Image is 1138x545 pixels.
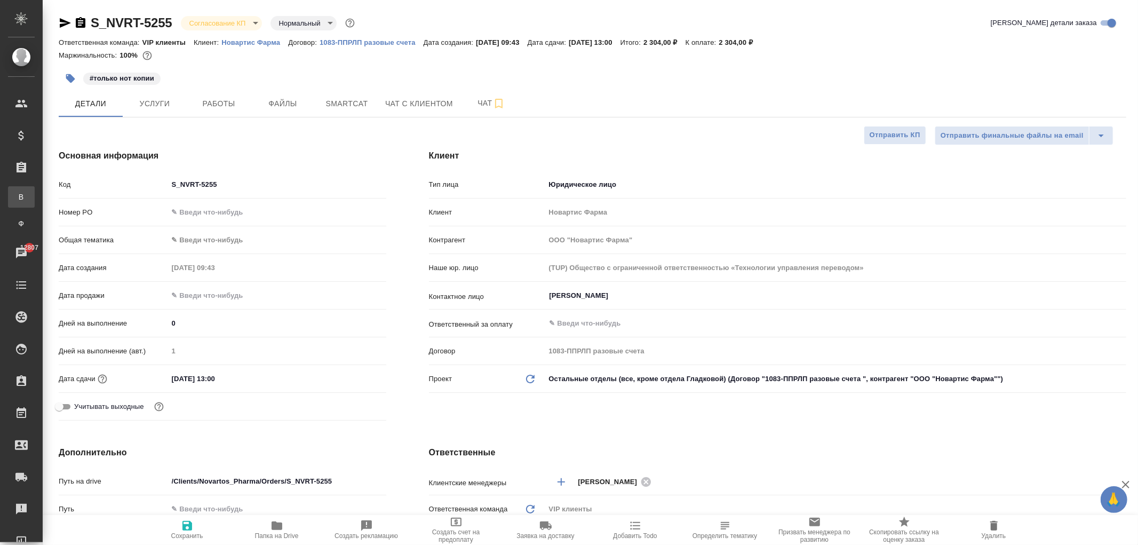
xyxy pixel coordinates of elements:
span: Детали [65,97,116,110]
span: Ф [13,218,29,229]
button: Отправить финальные файлы на email [935,126,1089,145]
p: 2 304,00 ₽ [643,38,686,46]
button: Определить тематику [680,515,770,545]
p: Дата продажи [59,290,168,301]
span: [PERSON_NAME] [578,477,644,487]
svg: Подписаться [492,97,505,110]
div: Согласование КП [270,16,337,30]
button: Создать рекламацию [322,515,411,545]
span: Папка на Drive [255,532,299,540]
input: ✎ Введи что-нибудь [168,501,386,517]
p: Дата создания: [424,38,476,46]
button: Скопировать ссылку [74,17,87,29]
input: ✎ Введи что-нибудь [168,288,261,303]
p: Ответственная команда: [59,38,142,46]
p: [DATE] 13:00 [569,38,620,46]
p: Наше юр. лицо [429,263,545,273]
button: Доп статусы указывают на важность/срочность заказа [343,16,357,30]
p: 2 304,00 ₽ [719,38,761,46]
button: Заявка на доставку [501,515,591,545]
span: Призвать менеджера по развитию [776,528,853,543]
button: 🙏 [1101,486,1127,513]
button: Скопировать ссылку для ЯМессенджера [59,17,71,29]
button: Open [1120,322,1123,325]
p: Путь на drive [59,476,168,487]
button: Отправить КП [864,126,926,145]
span: Учитывать выходные [74,401,144,412]
span: Удалить [982,532,1006,540]
p: Клиент [429,207,545,218]
input: Пустое поле [545,260,1126,275]
span: Услуги [129,97,180,110]
button: Нормальный [276,19,324,28]
span: Создать рекламацию [335,532,398,540]
div: Согласование КП [181,16,262,30]
p: К оплате: [686,38,719,46]
span: Работы [193,97,244,110]
a: Ф [8,213,35,234]
input: Пустое поле [545,204,1126,220]
p: Дней на выполнение (авт.) [59,346,168,357]
a: В [8,186,35,208]
a: S_NVRT-5255 [91,15,172,30]
p: 100% [120,51,140,59]
p: Дата создания [59,263,168,273]
span: В [13,192,29,202]
a: 1083-ППРЛП разовые счета [320,37,424,46]
div: split button [935,126,1113,145]
span: Smartcat [321,97,372,110]
span: Скопировать ссылку на оценку заказа [866,528,943,543]
input: ✎ Введи что-нибудь [168,315,386,331]
input: Пустое поле [168,343,386,359]
button: Добавить Todo [591,515,680,545]
span: Заявка на доставку [516,532,574,540]
h4: Ответственные [429,446,1126,459]
input: ✎ Введи что-нибудь [168,371,261,386]
p: Договор: [288,38,320,46]
input: ✎ Введи что-нибудь [548,317,1087,330]
p: Ответственный за оплату [429,319,545,330]
p: VIP клиенты [142,38,194,46]
button: Согласование КП [186,19,249,28]
a: Новартис Фарма [221,37,288,46]
h4: Дополнительно [59,446,386,459]
span: 🙏 [1105,488,1123,511]
button: Скопировать ссылку на оценку заказа [860,515,949,545]
span: Чат [466,97,517,110]
span: Чат с клиентом [385,97,453,110]
p: Клиент: [194,38,221,46]
button: Выбери, если сб и вс нужно считать рабочими днями для выполнения заказа. [152,400,166,414]
p: Путь [59,504,168,515]
p: Ответственная команда [429,504,508,515]
button: Если добавить услуги и заполнить их объемом, то дата рассчитается автоматически [96,372,109,386]
div: ✎ Введи что-нибудь [172,235,373,246]
span: [PERSON_NAME] детали заказа [991,18,1097,28]
input: ✎ Введи что-нибудь [168,473,386,489]
p: Дата сдачи: [528,38,569,46]
p: Код [59,179,168,190]
input: ✎ Введи что-нибудь [168,177,386,192]
p: Клиентские менеджеры [429,478,545,488]
p: Контактное лицо [429,291,545,302]
p: Проект [429,374,452,384]
button: Добавить тэг [59,67,82,90]
div: ✎ Введи что-нибудь [168,231,386,249]
p: Дата сдачи [59,374,96,384]
p: Договор [429,346,545,357]
p: Маржинальность: [59,51,120,59]
div: [PERSON_NAME] [578,475,655,488]
h4: Клиент [429,149,1126,162]
span: Отправить финальные файлы на email [941,130,1084,142]
p: Общая тематика [59,235,168,246]
input: Пустое поле [545,232,1126,248]
div: VIP клиенты [545,500,1126,518]
span: Добавить Todo [613,532,657,540]
button: Добавить менеджера [548,469,574,495]
span: 12807 [14,242,45,253]
div: Остальные отделы (все, кроме отдела Гладковой) (Договор "1083-ППРЛП разовые счета ", контрагент "... [545,370,1126,388]
p: Итого: [620,38,643,46]
p: [DATE] 09:43 [476,38,528,46]
button: Сохранить [142,515,232,545]
p: Тип лица [429,179,545,190]
span: Файлы [257,97,308,110]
